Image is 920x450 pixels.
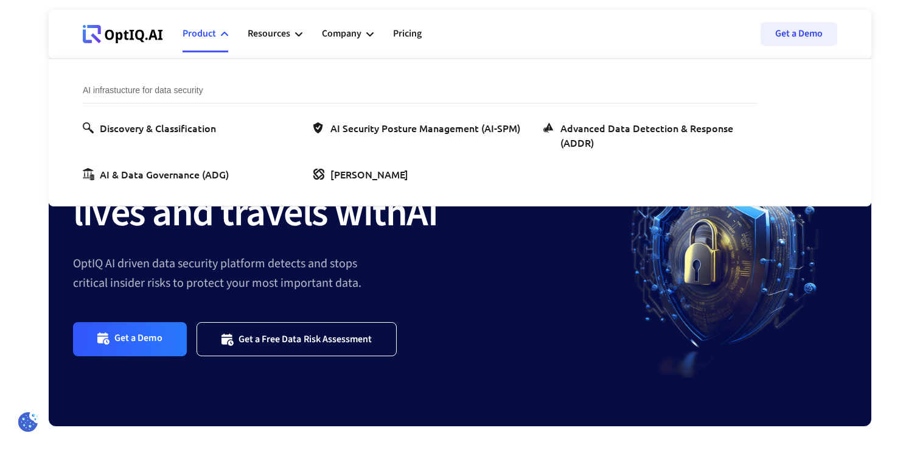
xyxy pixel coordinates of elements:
strong: AI [406,185,437,241]
div: Resources [248,26,290,42]
a: AI Security Posture Management (AI-SPM) [313,121,525,135]
div: [PERSON_NAME] [330,167,408,181]
a: Get a Demo [761,22,837,46]
div: Get a Free Data Risk Assessment [239,333,372,345]
div: AI & Data Governance (ADG) [100,167,229,181]
div: Discovery & Classification [100,121,216,135]
a: Discovery & Classification [83,121,221,135]
a: Get a Free Data Risk Assessment [197,322,397,356]
div: Company [322,16,374,52]
div: Company [322,26,361,42]
div: Product [183,16,228,52]
div: Advanced Data Detection & Response (ADDR) [560,121,752,150]
a: [PERSON_NAME] [313,167,413,181]
a: Pricing [393,16,422,52]
div: Resources [248,16,302,52]
a: Advanced Data Detection & Response (ADDR) [543,121,757,150]
a: Webflow Homepage [83,16,163,52]
div: Get a Demo [114,332,162,346]
a: Get a Demo [73,322,187,356]
div: AI infrastucture for data security [83,83,757,104]
div: AI Security Posture Management (AI-SPM) [330,121,520,135]
a: AI & Data Governance (ADG) [83,167,234,181]
nav: Product [49,58,871,206]
div: OptIQ AI driven data security platform detects and stops critical insider risks to protect your m... [73,254,604,293]
div: Product [183,26,216,42]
